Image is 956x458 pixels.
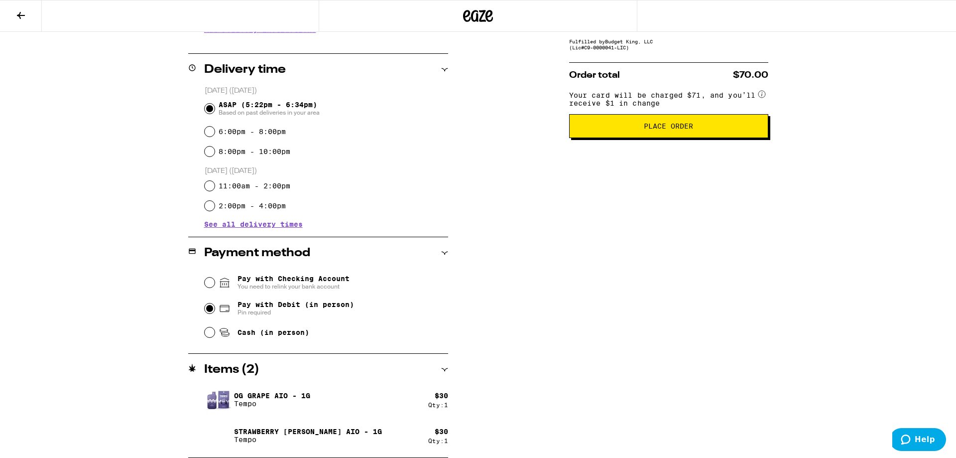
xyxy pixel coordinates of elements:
[238,328,309,336] span: Cash (in person)
[204,422,232,450] img: Strawberry Beltz AIO - 1g
[219,109,320,117] span: Based on past deliveries in your area
[569,114,768,138] button: Place Order
[204,386,232,414] img: OG Grape AIO - 1g
[569,38,768,50] div: Fulfilled by Budget King, LLC (Lic# C9-0000041-LIC )
[238,275,350,291] span: Pay with Checking Account
[204,364,259,376] h2: Items ( 2 )
[219,148,290,155] label: 8:00pm - 10:00pm
[238,308,354,316] span: Pin required
[219,101,320,117] span: ASAP (5:22pm - 6:34pm)
[644,123,693,130] span: Place Order
[428,402,448,408] div: Qty: 1
[219,202,286,210] label: 2:00pm - 4:00pm
[204,64,286,76] h2: Delivery time
[435,428,448,436] div: $ 30
[234,428,382,436] p: Strawberry [PERSON_NAME] AIO - 1g
[733,71,768,80] span: $70.00
[219,182,290,190] label: 11:00am - 2:00pm
[205,86,448,96] p: [DATE] ([DATE])
[204,221,303,228] button: See all delivery times
[435,392,448,400] div: $ 30
[234,436,382,444] p: Tempo
[234,392,310,400] p: OG Grape AIO - 1g
[428,438,448,444] div: Qty: 1
[238,301,354,308] span: Pay with Debit (in person)
[892,428,946,453] iframe: Opens a widget where you can find more information
[238,283,350,291] span: You need to relink your bank account
[219,128,286,136] label: 6:00pm - 8:00pm
[234,400,310,408] p: Tempo
[205,166,448,176] p: [DATE] ([DATE])
[569,88,756,107] span: Your card will be charged $71, and you’ll receive $1 in change
[569,71,620,80] span: Order total
[204,247,310,259] h2: Payment method
[204,41,448,49] p: We'll contact you at [PHONE_NUMBER] when we arrive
